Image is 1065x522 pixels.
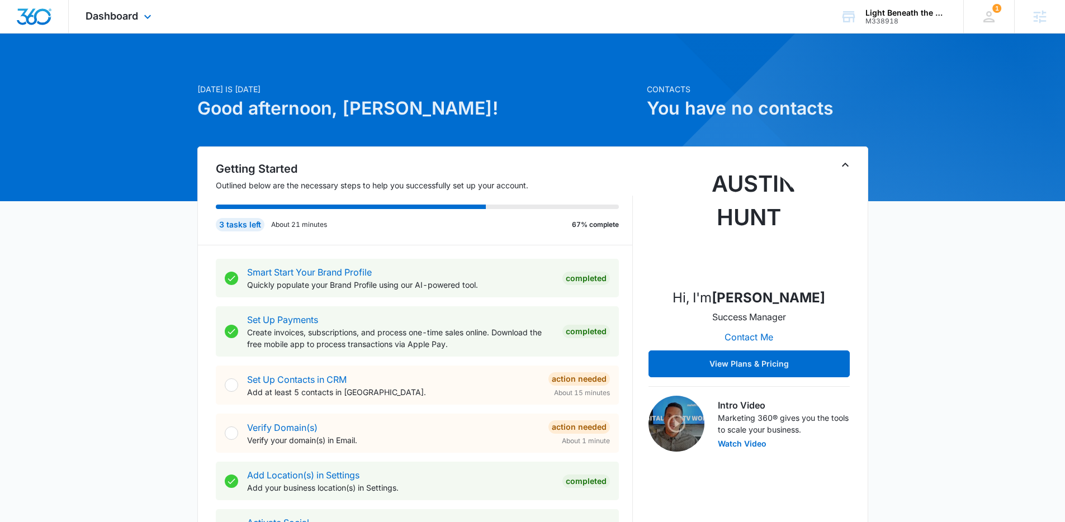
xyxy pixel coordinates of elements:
img: Intro Video [649,396,704,452]
h2: Getting Started [216,160,633,177]
h1: Good afternoon, [PERSON_NAME]! [197,95,640,122]
p: Verify your domain(s) in Email. [247,434,539,446]
p: Outlined below are the necessary steps to help you successfully set up your account. [216,179,633,191]
a: Add Location(s) in Settings [247,469,359,481]
span: Dashboard [86,10,138,22]
div: Completed [562,474,610,488]
p: [DATE] is [DATE] [197,83,640,95]
a: Smart Start Your Brand Profile [247,267,372,278]
span: About 1 minute [562,436,610,446]
button: View Plans & Pricing [649,350,850,377]
p: Success Manager [712,310,786,324]
a: Verify Domain(s) [247,422,318,433]
div: Completed [562,325,610,338]
div: Action Needed [548,420,610,434]
div: Completed [562,272,610,285]
div: notifications count [992,4,1001,13]
button: Watch Video [718,440,766,448]
a: Set Up Payments [247,314,318,325]
p: Quickly populate your Brand Profile using our AI-powered tool. [247,279,553,291]
div: account id [865,17,947,25]
strong: [PERSON_NAME] [712,290,825,306]
p: Create invoices, subscriptions, and process one-time sales online. Download the free mobile app t... [247,326,553,350]
h3: Intro Video [718,398,850,412]
p: 67% complete [572,220,619,230]
div: Action Needed [548,372,610,386]
p: Contacts [647,83,868,95]
p: About 21 minutes [271,220,327,230]
a: Set Up Contacts in CRM [247,374,347,385]
div: 3 tasks left [216,218,264,231]
h1: You have no contacts [647,95,868,122]
span: About 15 minutes [554,388,610,398]
img: Austin Hunt [693,167,805,279]
button: Toggle Collapse [839,158,852,172]
p: Add your business location(s) in Settings. [247,482,553,493]
button: Contact Me [713,324,784,350]
p: Add at least 5 contacts in [GEOGRAPHIC_DATA]. [247,386,539,398]
span: 1 [992,4,1001,13]
p: Marketing 360® gives you the tools to scale your business. [718,412,850,435]
div: account name [865,8,947,17]
p: Hi, I'm [673,288,825,308]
